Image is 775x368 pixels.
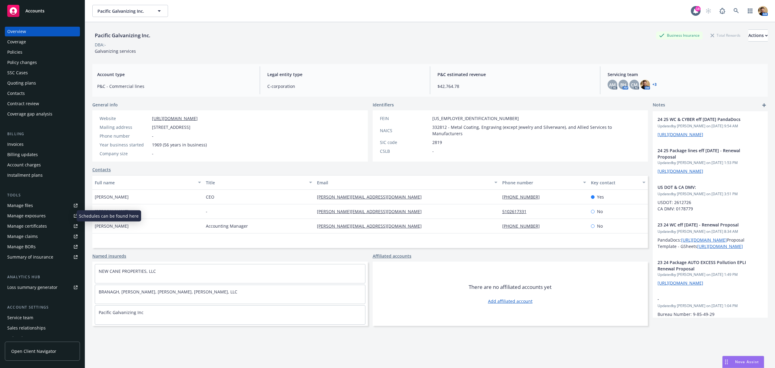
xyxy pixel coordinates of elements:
a: Manage BORs [5,242,80,252]
span: P&C estimated revenue [437,71,593,78]
span: Servicing team [608,71,763,78]
button: Actions [748,29,768,42]
a: Policies [5,47,80,57]
div: Policies [7,47,22,57]
span: 23 24 Package AUTO EXCESS Pollution EPLI Renewal Proposal [658,259,747,272]
a: Overview [5,27,80,36]
button: Email [315,175,500,190]
a: [URL][DOMAIN_NAME] [681,237,727,243]
a: Coverage gap analysis [5,109,80,119]
a: Contacts [5,89,80,98]
p: Bureau Number: 9-85-49-29 [658,311,763,317]
div: Phone number [502,179,580,186]
div: Installment plans [7,170,43,180]
span: $42,764.78 [437,83,593,89]
div: Website [100,115,150,122]
a: Quoting plans [5,78,80,88]
div: Title [206,179,305,186]
a: Billing updates [5,150,80,159]
div: Pacific Galvanizing Inc. [92,32,153,39]
div: Email [317,179,491,186]
span: Updated by [PERSON_NAME] on [DATE] 1:53 PM [658,160,763,166]
a: [PHONE_NUMBER] [502,194,545,200]
span: - [432,148,434,154]
a: Contract review [5,99,80,109]
a: Named insureds [92,253,126,259]
div: 18 [695,6,701,12]
div: Mailing address [100,124,150,130]
a: Report a Bug [716,5,728,17]
span: Open Client Navigator [11,348,56,354]
img: photo [640,80,650,89]
button: Title [203,175,315,190]
div: 23 24 Package AUTO EXCESS Pollution EPLI Renewal ProposalUpdatedby [PERSON_NAME] on [DATE] 1:49 P... [653,254,768,291]
div: Coverage gap analysis [7,109,52,119]
div: Policy changes [7,58,37,67]
a: [URL][DOMAIN_NAME] [658,132,703,137]
span: Account type [97,71,252,78]
div: Total Rewards [707,32,744,39]
span: There are no affiliated accounts yet [469,283,552,291]
a: Contacts [92,166,111,173]
a: Installment plans [5,170,80,180]
span: Updated by [PERSON_NAME] on [DATE] 1:49 PM [658,272,763,277]
a: BRANAGH, [PERSON_NAME], [PERSON_NAME], [PERSON_NAME], LLC [99,289,237,295]
a: Affiliated accounts [373,253,411,259]
a: SSC Cases [5,68,80,78]
a: Add affiliated account [488,298,533,304]
a: Coverage [5,37,80,47]
span: - [152,133,153,139]
a: Start snowing [702,5,714,17]
span: 23 24 WC eff [DATE] - Renewal Proposal [658,222,747,228]
button: Full name [92,175,203,190]
span: US DOT & CA DMV: [658,184,747,190]
div: Contract review [7,99,39,109]
span: CM [631,82,638,88]
div: Manage BORs [7,242,36,252]
span: Accounting Manager [206,223,248,229]
button: Nova Assist [722,356,764,368]
div: Quoting plans [7,78,36,88]
a: [PHONE_NUMBER] [502,223,545,229]
span: - [206,208,207,215]
div: Account settings [5,304,80,310]
div: 23 24 WC eff [DATE] - Renewal ProposalUpdatedby [PERSON_NAME] on [DATE] 8:34 AMPandaDocs:[URL][DO... [653,217,768,254]
span: Accounts [25,8,45,13]
a: Invoices [5,139,80,149]
span: AM [609,82,616,88]
span: Notes [653,102,665,109]
button: Pacific Galvanizing Inc. [92,5,168,17]
a: [URL][DOMAIN_NAME] [658,280,703,286]
button: Phone number [500,175,589,190]
div: DBA: - [95,42,106,48]
span: 24 25 Package lines eff [DATE] - Renewal Proposal [658,147,747,160]
div: Actions [748,30,768,41]
div: Full name [95,179,194,186]
span: Updated by [PERSON_NAME] on [DATE] 1:04 PM [658,303,763,309]
div: Manage files [7,201,33,210]
span: No [597,208,603,215]
a: Manage files [5,201,80,210]
span: [PERSON_NAME] [95,208,129,215]
div: Summary of insurance [7,252,53,262]
div: Business Insurance [656,32,703,39]
div: Analytics hub [5,274,80,280]
div: SSC Cases [7,68,28,78]
div: Billing [5,131,80,137]
div: Coverage [7,37,26,47]
a: Manage claims [5,232,80,241]
a: Summary of insurance [5,252,80,262]
div: Company size [100,150,150,157]
a: Sales relationships [5,323,80,333]
a: Policy changes [5,58,80,67]
a: [URL][DOMAIN_NAME] [152,115,198,121]
span: Manage exposures [5,211,80,221]
div: Billing updates [7,150,38,159]
a: Pacific Galvanizing Inc [99,309,143,315]
div: FEIN [380,115,430,122]
div: Sales relationships [7,323,46,333]
div: NAICS [380,127,430,134]
div: Manage claims [7,232,38,241]
a: Search [730,5,742,17]
span: P&C - Commercial lines [97,83,252,89]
